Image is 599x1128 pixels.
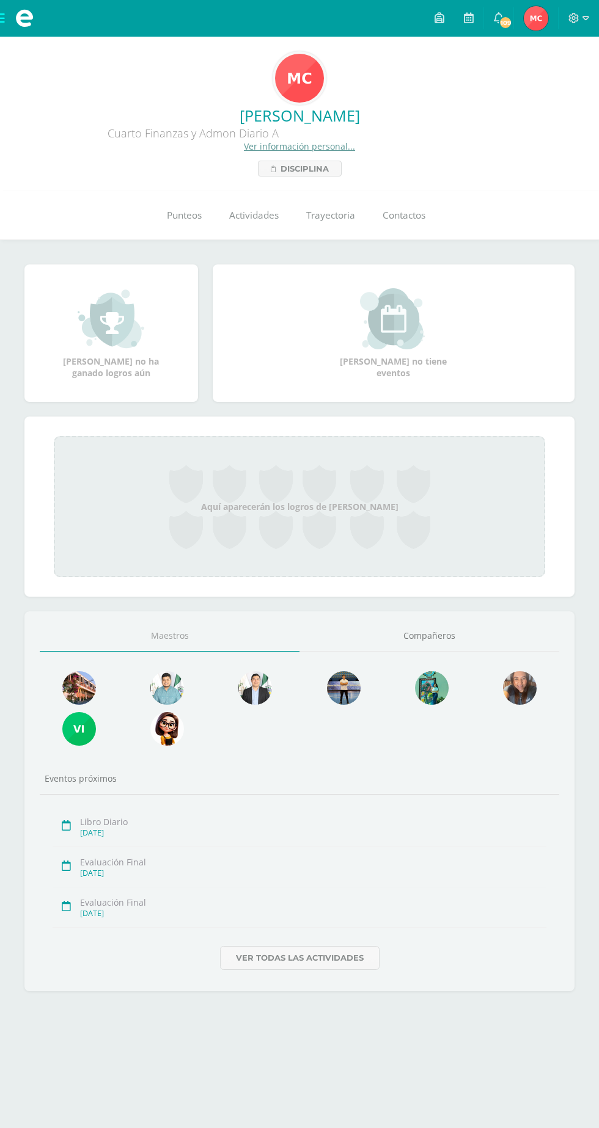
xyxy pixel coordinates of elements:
img: 86ad762a06db99f3d783afd7c36c2468.png [62,712,96,746]
img: 2a5195d5bcc98d37e95be5160e929d36.png [238,671,272,705]
img: 0f63e8005e7200f083a8d258add6f512.png [150,671,184,705]
img: achievement_small.png [78,288,144,349]
a: Maestros [40,620,299,652]
div: Evaluación Final [80,897,546,908]
div: Aquí aparecerán los logros de [PERSON_NAME] [54,436,545,577]
img: 62c276f9e5707e975a312ba56e3c64d5.png [327,671,361,705]
span: 109 [499,16,512,29]
img: e29994105dc3c498302d04bab28faecd.png [62,671,96,705]
a: Trayectoria [292,191,369,240]
a: Disciplina [258,161,342,176]
a: Contactos [369,191,439,240]
a: Compañeros [299,620,559,652]
a: Ver información personal... [244,140,355,152]
div: [DATE] [80,908,546,919]
div: [PERSON_NAME] no ha ganado logros aún [50,288,172,379]
a: Actividades [215,191,292,240]
span: Contactos [383,209,425,222]
div: Libro Diario [80,816,546,828]
a: [PERSON_NAME] [10,105,589,126]
div: Eventos próximos [40,773,559,784]
a: Punteos [153,191,215,240]
span: Trayectoria [306,209,355,222]
img: f42db2dd1cd36b3b6e69d82baa85bd48.png [415,671,449,705]
img: 7368d688e84aafb8f352c43143377faa.png [275,54,324,103]
span: Punteos [167,209,202,222]
span: Actividades [229,209,279,222]
img: 69f303fc39f837cd9983a5abc81b3825.png [524,6,548,31]
div: [DATE] [80,868,546,878]
div: [PERSON_NAME] no tiene eventos [333,288,455,379]
a: Ver todas las actividades [220,946,380,970]
div: Evaluación Final [80,856,546,868]
img: d582243b974c2045ac8dbc0446ec51e5.png [150,712,184,746]
span: Disciplina [281,161,329,176]
div: Cuarto Finanzas y Admon Diario A [10,126,377,140]
div: [DATE] [80,828,546,838]
img: d53a6cbdd07aaf83c60ff9fb8bbf0950.png [503,671,537,705]
img: event_small.png [360,288,427,349]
